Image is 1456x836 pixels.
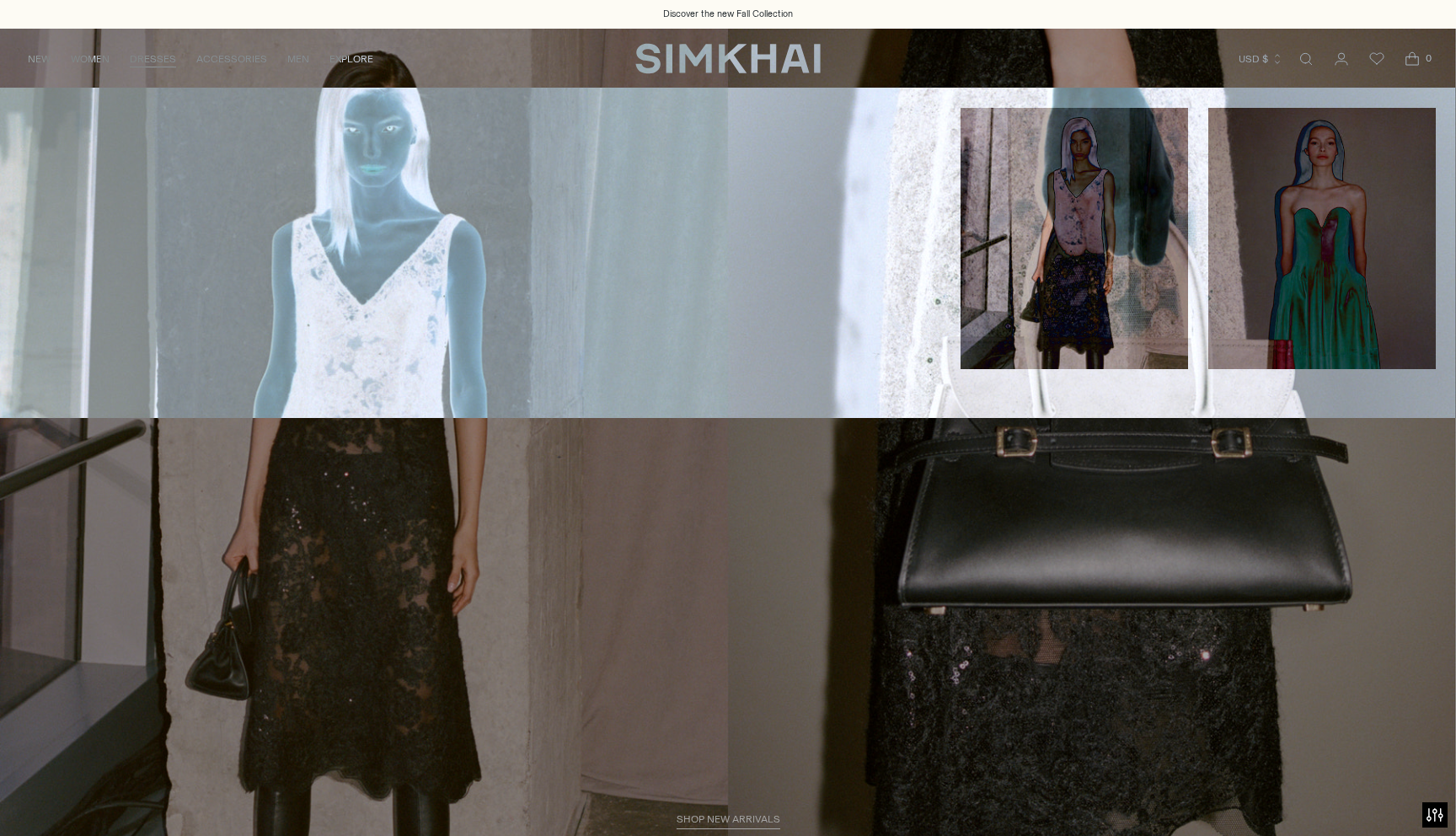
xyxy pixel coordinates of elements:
[663,8,793,21] a: Discover the new Fall Collection
[329,40,373,78] a: EXPLORE
[28,40,51,78] a: NEW
[1239,40,1283,78] button: USD $
[1289,42,1323,76] a: Open search modal
[1325,42,1358,76] a: Go to the account page
[635,42,821,75] a: SIMKHAI
[130,40,176,78] a: DRESSES
[196,40,267,78] a: ACCESSORIES
[1360,42,1394,76] a: Wishlist
[1421,51,1436,66] span: 0
[287,40,309,78] a: MEN
[71,40,110,78] a: WOMEN
[1395,42,1429,76] a: Open cart modal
